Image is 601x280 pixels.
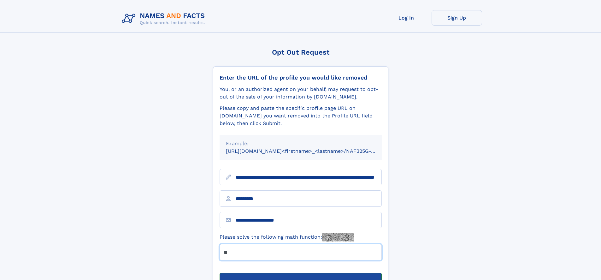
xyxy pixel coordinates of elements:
[432,10,482,26] a: Sign Up
[119,10,210,27] img: Logo Names and Facts
[220,233,354,241] label: Please solve the following math function:
[220,74,382,81] div: Enter the URL of the profile you would like removed
[220,86,382,101] div: You, or an authorized agent on your behalf, may request to opt-out of the sale of your informatio...
[220,104,382,127] div: Please copy and paste the specific profile page URL on [DOMAIN_NAME] you want removed into the Pr...
[213,48,388,56] div: Opt Out Request
[226,148,394,154] small: [URL][DOMAIN_NAME]<firstname>_<lastname>/NAF325G-xxxxxxxx
[381,10,432,26] a: Log In
[226,140,375,147] div: Example:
